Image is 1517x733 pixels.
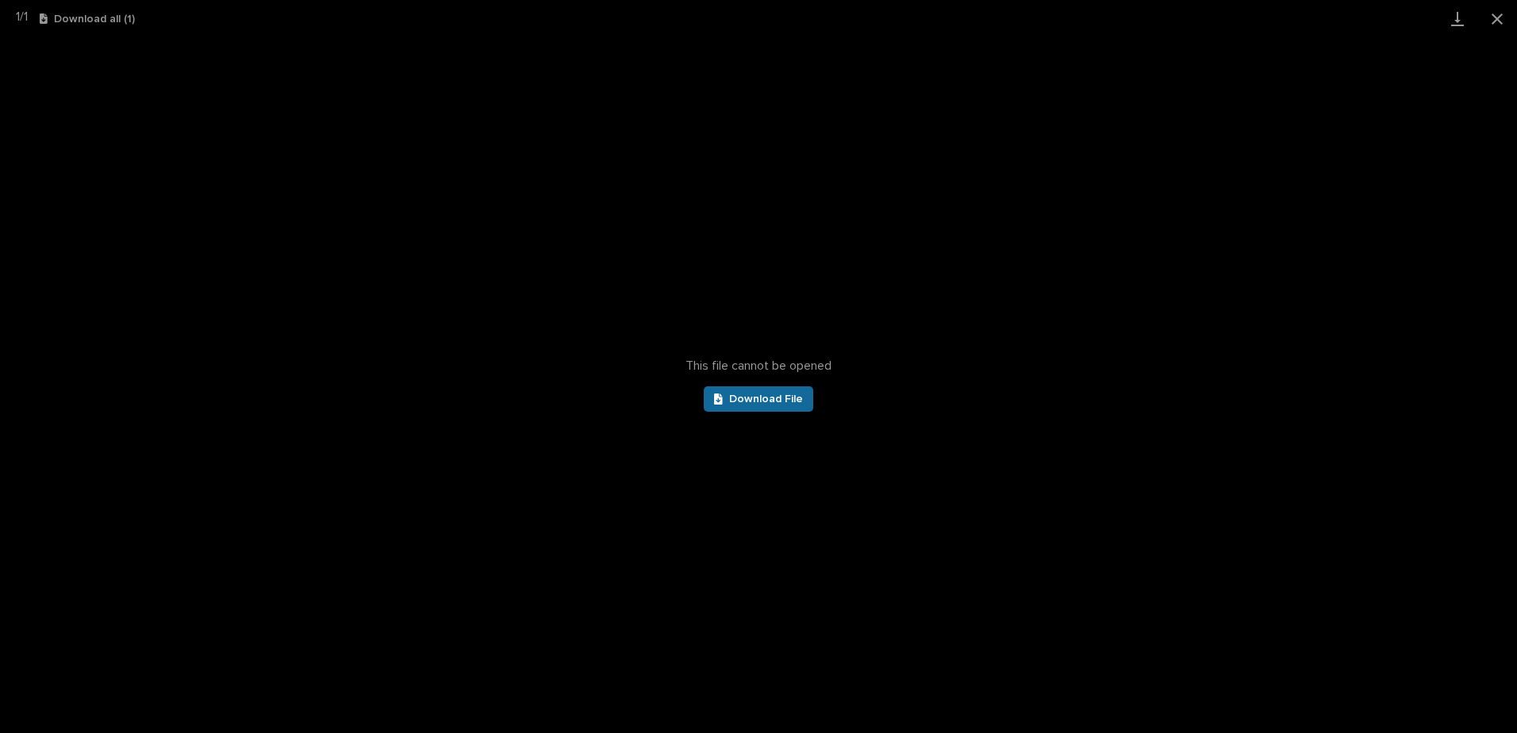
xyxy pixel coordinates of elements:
span: Download File [729,393,803,405]
span: 1 [24,10,28,23]
span: 1 [16,10,20,23]
button: Download all (1) [40,13,135,25]
a: Download File [704,386,813,412]
span: This file cannot be opened [686,359,831,374]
